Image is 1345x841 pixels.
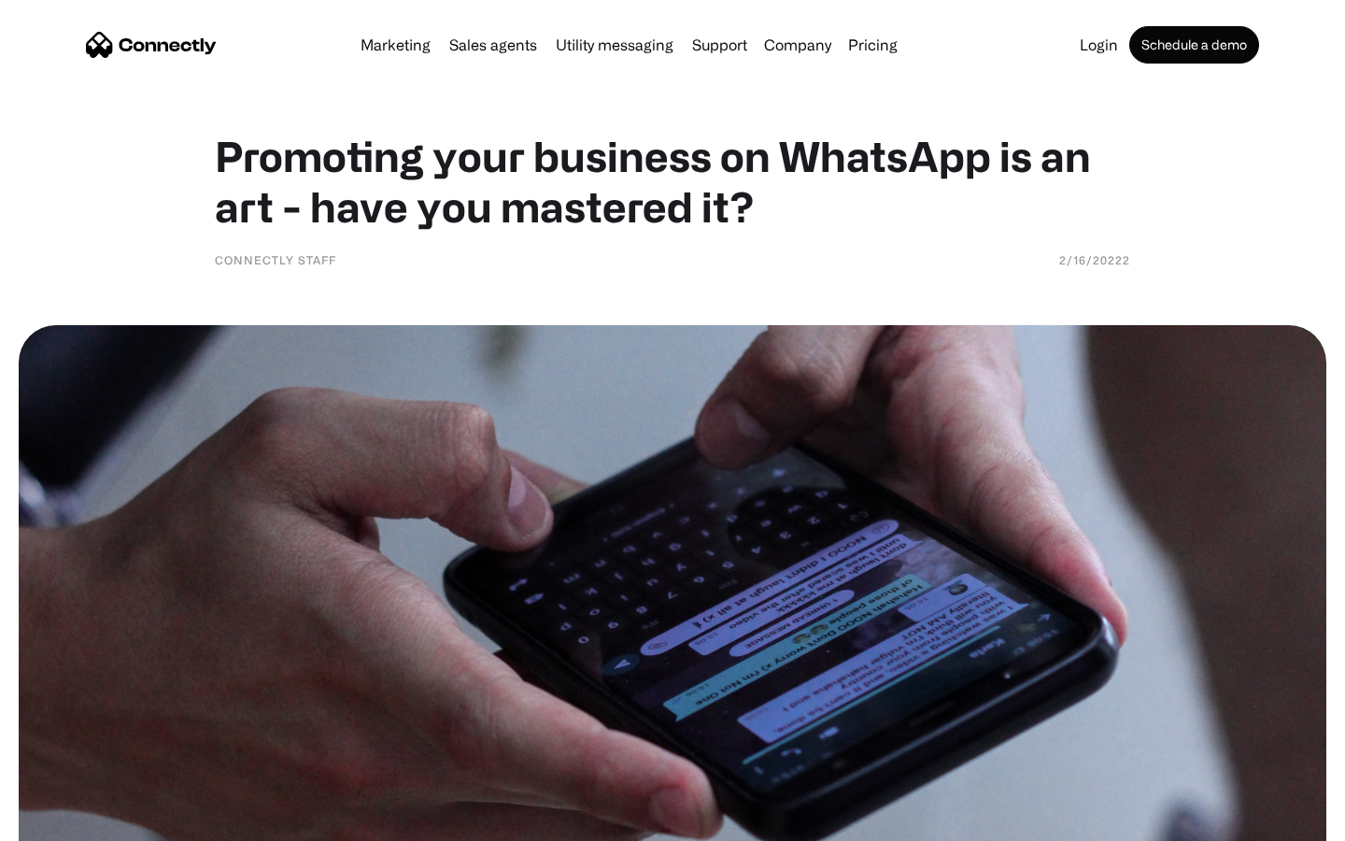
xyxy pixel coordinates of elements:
div: Company [764,32,831,58]
a: Pricing [841,37,905,52]
aside: Language selected: English [19,808,112,834]
a: Marketing [353,37,438,52]
a: Utility messaging [548,37,681,52]
a: Login [1072,37,1126,52]
h1: Promoting your business on WhatsApp is an art - have you mastered it? [215,131,1130,232]
a: Sales agents [442,37,545,52]
a: Schedule a demo [1129,26,1259,64]
ul: Language list [37,808,112,834]
a: Support [685,37,755,52]
div: Connectly Staff [215,250,336,269]
div: 2/16/20222 [1059,250,1130,269]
